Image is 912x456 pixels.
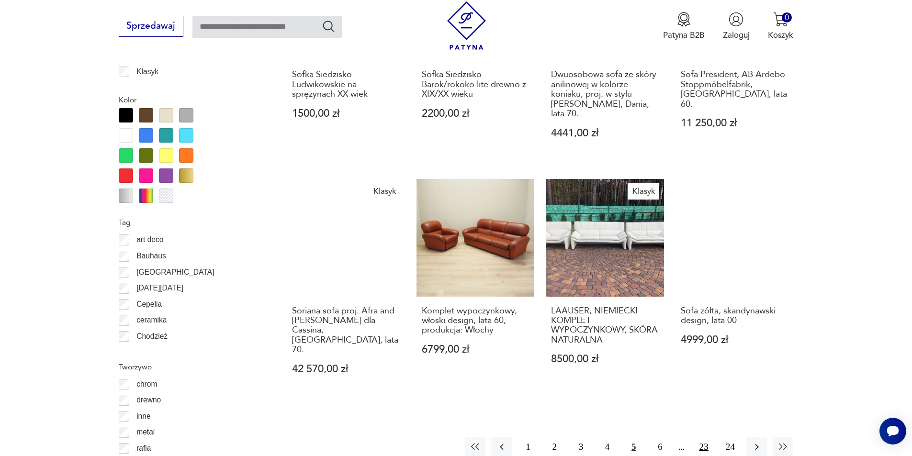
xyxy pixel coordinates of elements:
[879,418,906,445] iframe: Smartsupp widget button
[681,335,788,345] p: 4999,00 zł
[663,12,705,41] button: Patyna B2B
[136,266,214,278] p: [GEOGRAPHIC_DATA]
[136,426,155,438] p: metal
[292,70,400,99] h3: Sofka Siedzisko Ludwikowskie na sprężynach XX wiek
[136,442,151,455] p: rafia
[676,179,794,397] a: Sofa żółta, skandynawski design, lata 00Sofa żółta, skandynawski design, lata 004999,00 zł
[136,394,161,406] p: drewno
[119,16,183,37] button: Sprzedawaj
[422,109,529,119] p: 2200,00 zł
[136,282,183,294] p: [DATE][DATE]
[663,12,705,41] a: Ikona medaluPatyna B2B
[681,118,788,128] p: 11 250,00 zł
[663,30,705,41] p: Patyna B2B
[119,23,183,31] a: Sprzedawaj
[136,314,167,326] p: ceramika
[551,354,659,364] p: 8500,00 zł
[119,361,259,373] p: Tworzywo
[136,250,166,262] p: Bauhaus
[136,234,163,246] p: art deco
[136,378,157,390] p: chrom
[681,306,788,326] h3: Sofa żółta, skandynawski design, lata 00
[768,30,793,41] p: Koszyk
[422,345,529,355] p: 6799,00 zł
[322,19,336,33] button: Szukaj
[729,12,743,27] img: Ikonka użytkownika
[551,128,659,138] p: 4441,00 zł
[292,109,400,119] p: 1500,00 zł
[136,298,162,311] p: Cepelia
[136,330,168,343] p: Chodzież
[287,179,405,397] a: KlasykSoriana sofa proj. Afra and Tobia Scarpa dla Cassina, Włochy, lata 70.Soriana sofa proj. Af...
[119,94,259,106] p: Kolor
[723,30,750,41] p: Zaloguj
[292,306,400,355] h3: Soriana sofa proj. Afra and [PERSON_NAME] dla Cassina, [GEOGRAPHIC_DATA], lata 70.
[292,364,400,374] p: 42 570,00 zł
[782,12,792,22] div: 0
[546,179,664,397] a: KlasykLAAUSER, NIEMIECKI KOMPLET WYPOCZYNKOWY, SKÓRA NATURALNALAAUSER, NIEMIECKI KOMPLET WYPOCZYN...
[773,12,788,27] img: Ikona koszyka
[551,306,659,345] h3: LAAUSER, NIEMIECKI KOMPLET WYPOCZYNKOWY, SKÓRA NATURALNA
[136,410,150,423] p: inne
[723,12,750,41] button: Zaloguj
[551,70,659,119] h3: Dwuosobowa sofa ze skóry anilinowej w kolorze koniaku, proj. w stylu [PERSON_NAME], Dania, lata 70.
[136,346,165,359] p: Ćmielów
[136,66,158,78] p: Klasyk
[442,1,491,50] img: Patyna - sklep z meblami i dekoracjami vintage
[676,12,691,27] img: Ikona medalu
[422,70,529,99] h3: Sofka Siedzisko Barok/rokoko lite drewno z XIX/XX wieku
[681,70,788,109] h3: Sofa President, AB Ardebo Stoppmöbelfabrik, [GEOGRAPHIC_DATA], lata 60.
[417,179,535,397] a: Komplet wypoczynkowy, włoski design, lata 60, produkcja: WłochyKomplet wypoczynkowy, włoski desig...
[422,306,529,335] h3: Komplet wypoczynkowy, włoski design, lata 60, produkcja: Włochy
[768,12,793,41] button: 0Koszyk
[119,216,259,229] p: Tag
